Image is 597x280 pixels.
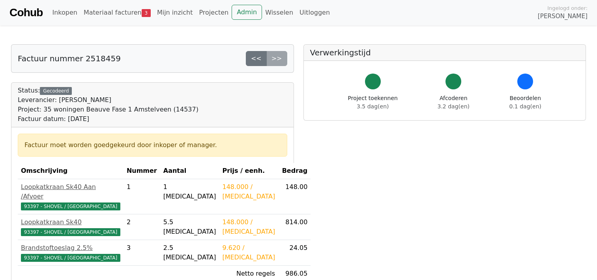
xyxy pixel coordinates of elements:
span: 93397 - SHOVEL / [GEOGRAPHIC_DATA] [21,254,120,262]
div: Beoordelen [509,94,541,111]
td: 3 [124,240,160,266]
a: Loopkatkraan Sk4093397 - SHOVEL / [GEOGRAPHIC_DATA] [21,218,120,236]
div: 2.5 [MEDICAL_DATA] [163,243,216,262]
a: Admin [232,5,262,20]
th: Prijs / eenh. [219,163,278,179]
span: Ingelogd onder: [547,4,588,12]
a: Loopkatkraan Sk40 Aan /Afvoer93397 - SHOVEL / [GEOGRAPHIC_DATA] [21,182,120,211]
span: [PERSON_NAME] [538,12,588,21]
a: Inkopen [49,5,80,21]
th: Nummer [124,163,160,179]
th: Bedrag [278,163,311,179]
div: 9.620 / [MEDICAL_DATA] [222,243,275,262]
div: 148.000 / [MEDICAL_DATA] [222,218,275,236]
div: 1 [MEDICAL_DATA] [163,182,216,201]
td: 148.00 [278,179,311,214]
span: 93397 - SHOVEL / [GEOGRAPHIC_DATA] [21,202,120,210]
a: Mijn inzicht [154,5,196,21]
div: Leverancier: [PERSON_NAME] [18,95,198,105]
div: Brandstoftoeslag 2.5% [21,243,120,253]
div: Factuur moet worden goedgekeurd door inkoper of manager. [24,140,281,150]
div: Loopkatkraan Sk40 [21,218,120,227]
span: 0.1 dag(en) [509,103,541,110]
a: Uitloggen [296,5,333,21]
div: Status: [18,86,198,124]
div: Factuur datum: [DATE] [18,114,198,124]
div: 148.000 / [MEDICAL_DATA] [222,182,275,201]
a: Projecten [196,5,232,21]
td: 2 [124,214,160,240]
td: 24.05 [278,240,311,266]
h5: Factuur nummer 2518459 [18,54,121,63]
div: Project toekennen [348,94,398,111]
td: 1 [124,179,160,214]
div: Afcoderen [438,94,470,111]
a: << [246,51,267,66]
div: Loopkatkraan Sk40 Aan /Afvoer [21,182,120,201]
span: 3.2 dag(en) [438,103,470,110]
th: Omschrijving [18,163,124,179]
th: Aantal [160,163,219,179]
span: 3.5 dag(en) [357,103,389,110]
a: Brandstoftoeslag 2.5%93397 - SHOVEL / [GEOGRAPHIC_DATA] [21,243,120,262]
td: 814.00 [278,214,311,240]
span: 3 [142,9,151,17]
h5: Verwerkingstijd [310,48,580,57]
span: 93397 - SHOVEL / [GEOGRAPHIC_DATA] [21,228,120,236]
div: Project: 35 woningen Beauve Fase 1 Amstelveen (14537) [18,105,198,114]
a: Materiaal facturen3 [80,5,154,21]
div: Gecodeerd [40,87,72,95]
div: 5.5 [MEDICAL_DATA] [163,218,216,236]
a: Wisselen [262,5,296,21]
a: Cohub [9,3,43,22]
